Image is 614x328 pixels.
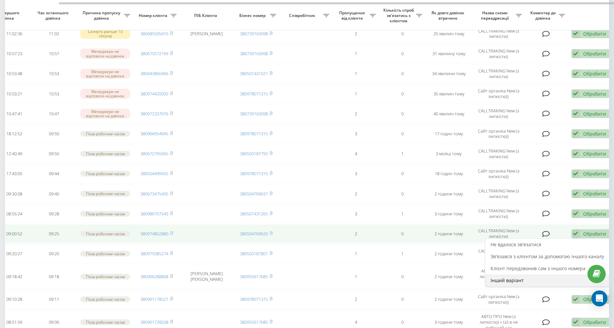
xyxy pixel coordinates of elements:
td: 09:25 [31,224,77,243]
td: 34 хвилини тому [425,64,472,83]
td: 1 [379,144,425,163]
div: Поза робочим часом [80,231,130,237]
td: 1 [333,64,379,83]
td: 1 [379,204,425,223]
a: 380978071315 [240,170,268,176]
div: Обробити [583,91,606,97]
a: 380504499435 [140,170,168,176]
td: 3 місяці тому [425,144,472,163]
td: CALLTRAKING New (з липкістю) [472,64,525,83]
a: 380955617685 [240,319,268,325]
a: 380501431021 [240,70,268,76]
td: CALLTRAKING New (з липкістю) [472,184,525,203]
td: [PERSON_NAME] [180,24,233,43]
a: 380986707543 [140,211,168,217]
span: Співробітник [283,13,323,18]
div: Обробити [583,319,606,325]
span: Як довго дзвінок втрачено [431,10,467,21]
div: Обробити [583,231,606,237]
a: 380991178521 [140,296,168,302]
a: 380966954945 [140,131,168,137]
div: Поза робочим часом [80,296,130,302]
div: Поза робочим часом [80,171,130,176]
td: 0 [379,84,425,103]
div: Менеджери не відповіли на дзвінок [80,109,130,119]
td: 09:50 [31,124,77,143]
div: Менеджери не відповіли на дзвінок [80,49,130,58]
td: 0 [379,224,425,243]
td: 2 години тому [425,244,472,263]
td: 2 [333,224,379,243]
span: Пропущених від клієнта [336,10,370,21]
div: Поза робочим часом [80,151,130,157]
td: 3 години тому [425,204,472,223]
div: Скинуто раніше 10 секунд [80,29,130,39]
td: 10:57 [31,45,77,63]
a: 380739163098 [240,111,268,117]
div: Open Intercom Messenger [591,290,607,306]
td: 09:44 [31,164,77,183]
td: 2 години тому [425,290,472,309]
a: 380974852880 [140,231,168,237]
td: 10:53 [31,84,77,103]
div: Обробити [583,151,606,157]
a: 380972337076 [140,111,168,117]
a: 380978071315 [240,296,268,302]
a: 380503187801 [240,251,268,257]
td: 25 хвилин тому [425,24,472,43]
a: 380504769620 [240,231,268,237]
td: CALLTRAKING New (з липкістю) [472,24,525,43]
a: 380975085274 [140,251,168,257]
td: CALLTRAKING New (з липкістю) [472,104,525,123]
td: CALLTRAKING New (з липкістю) [472,45,525,63]
td: 17 годин тому [425,124,472,143]
div: Обробити [583,170,606,177]
div: Менеджери не відповіли на дзвінок [80,69,130,79]
td: 18 годин тому [425,164,472,183]
td: 10:47 [31,104,77,123]
div: Поза робочим часом [80,211,130,217]
span: Кількість спроб зв'язатись з клієнтом [382,8,416,23]
a: 380501431265 [240,211,268,217]
a: 380974420000 [140,91,168,97]
td: 31 хвилину тому [425,45,472,63]
div: Обробити [583,111,606,117]
td: 09:28 [31,204,77,223]
div: Обробити [583,51,606,57]
td: 0 [379,124,425,143]
div: Поза робочим часом [80,274,130,279]
td: 09:40 [31,184,77,203]
td: 2 години тому [425,265,472,289]
a: 380996288808 [140,273,168,279]
div: Поза робочим часом [80,251,130,257]
span: Номер клієнта [137,13,171,18]
td: CALLTRAKING New (з липкістю) [472,244,525,263]
td: 40 хвилин тому [425,104,472,123]
div: Поза робочим часом [80,191,130,196]
td: 2 [333,184,379,203]
div: Менеджери не відповіли на дзвінок [80,89,130,99]
td: 10:53 [31,64,77,83]
div: Поза робочим часом [80,131,130,137]
a: 380503187792 [240,151,268,157]
div: Обробити [583,31,606,37]
div: Обробити [583,190,606,197]
span: Коментар до дзвінка [528,10,559,21]
td: 0 [379,184,425,203]
div: Поза робочим часом [80,319,130,325]
a: 380739163098 [240,51,268,56]
td: 1 [333,84,379,103]
td: 09:20 [31,244,77,263]
td: CALLTRAKING New (з липкістю) [472,224,525,243]
td: 1 [333,265,379,289]
a: 380685505416 [140,31,168,37]
td: 3 [333,124,379,143]
div: Обробити [583,211,606,217]
td: 4 [333,144,379,163]
td: 0 [379,290,425,309]
td: 1 [333,244,379,263]
a: 380961728338 [140,319,168,325]
a: 380443860466 [140,70,168,76]
td: Сайт органіка New (з липкістю)) [472,84,525,103]
td: 0 [379,265,425,289]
